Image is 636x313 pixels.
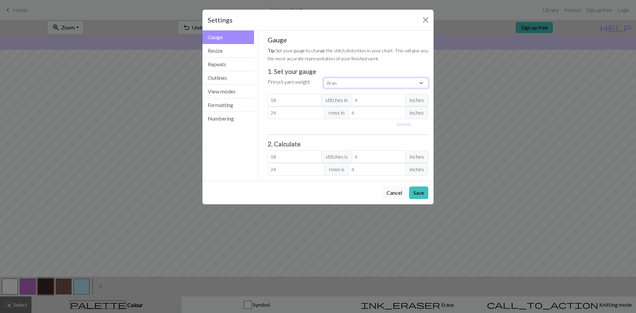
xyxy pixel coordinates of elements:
button: Close [420,15,431,25]
span: inches [405,163,428,176]
strong: Tip: [268,48,276,53]
span: rows is [325,163,349,176]
h5: Settings [208,15,233,25]
button: Resize [202,44,254,58]
button: Numbering [202,112,254,125]
h3: 2. Calculate [268,140,429,148]
span: inches [405,94,428,106]
span: stitches in [321,94,352,106]
span: inches [405,106,428,119]
span: rows in [324,106,349,119]
span: stitches is [321,150,352,163]
h5: Gauge [268,36,429,44]
button: Usecm [394,119,414,129]
label: Preset yarn weight [268,78,310,86]
button: Save [409,186,428,199]
button: Formatting [202,98,254,112]
h3: 1. Set your gauge [268,68,429,75]
small: Set your gauge to change the stitch distortion in your chart. This will give you the most accurat... [268,48,428,61]
button: Outlines [202,71,254,85]
button: Cancel [382,186,406,199]
button: View modes [202,85,254,98]
button: Gauge [202,30,254,44]
span: inches [405,150,428,163]
button: Repeats [202,58,254,71]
